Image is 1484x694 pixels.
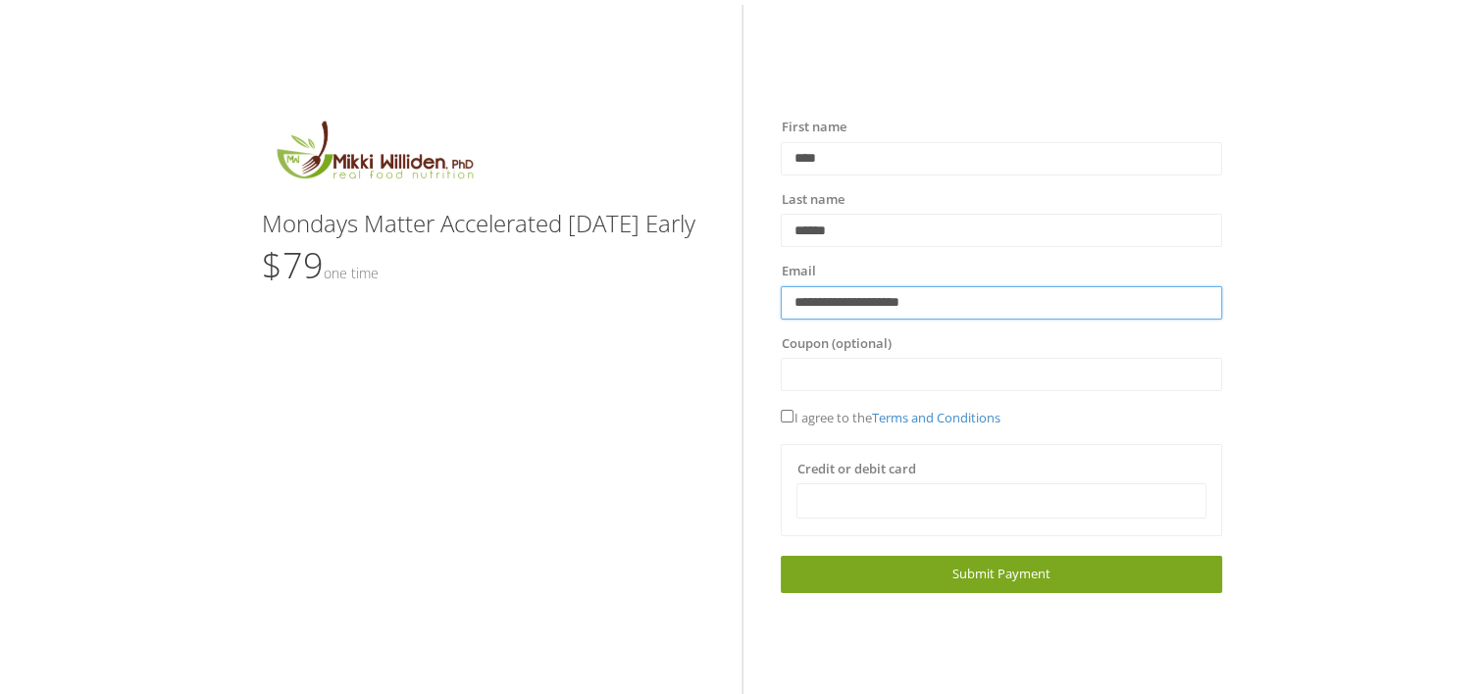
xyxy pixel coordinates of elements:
[262,211,702,236] h3: Mondays Matter Accelerated [DATE] Early
[952,565,1050,582] span: Submit Payment
[871,409,999,426] a: Terms and Conditions
[781,334,891,354] label: Coupon (optional)
[781,556,1221,592] a: Submit Payment
[262,118,486,191] img: MikkiLogoMain.png
[796,460,915,479] label: Credit or debit card
[324,264,379,282] small: One time
[781,118,845,137] label: First name
[809,493,1193,510] iframe: Secure card payment input frame
[781,190,844,210] label: Last name
[781,409,999,426] span: I agree to the
[781,262,815,281] label: Email
[262,241,379,289] span: $79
